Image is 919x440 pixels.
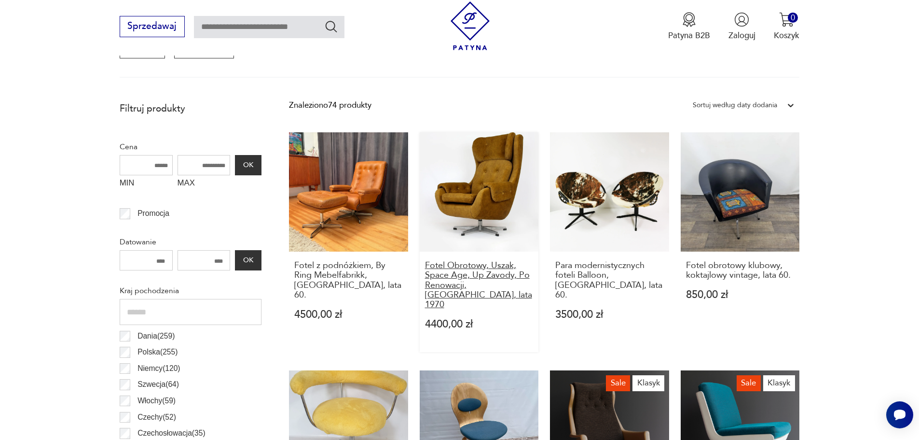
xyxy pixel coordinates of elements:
[137,207,169,220] p: Promocja
[693,99,777,112] div: Sortuj według daty dodania
[686,261,795,281] h3: Fotel obrotowy klubowy, koktajlowy vintage, lata 60.
[555,310,664,320] p: 3500,00 zł
[774,30,799,41] p: Koszyk
[137,330,175,342] p: Dania ( 259 )
[235,155,261,175] button: OK
[289,99,371,112] div: Znaleziono 74 produkty
[120,102,261,115] p: Filtruj produkty
[788,13,798,23] div: 0
[420,132,539,352] a: Fotel Obrotowy, Uszak, Space Age, Up Zavody, Po Renowacji, Czechy, lata 1970Fotel Obrotowy, Uszak...
[779,12,794,27] img: Ikona koszyka
[120,16,185,37] button: Sprzedawaj
[686,290,795,300] p: 850,00 zł
[682,12,697,27] img: Ikona medalu
[668,12,710,41] button: Patyna B2B
[137,378,179,391] p: Szwecja ( 64 )
[137,411,176,424] p: Czechy ( 52 )
[294,310,403,320] p: 4500,00 zł
[235,250,261,270] button: OK
[137,346,178,358] p: Polska ( 255 )
[289,132,408,352] a: Fotel z podnóżkiem, By Ring Mebelfabrikk, Norwegia, lata 60.Fotel z podnóżkiem, By Ring Mebelfabr...
[734,12,749,27] img: Ikonka użytkownika
[728,30,755,41] p: Zaloguj
[120,175,173,194] label: MIN
[137,395,176,407] p: Włochy ( 59 )
[137,362,180,375] p: Niemcy ( 120 )
[120,23,185,31] a: Sprzedawaj
[446,1,494,50] img: Patyna - sklep z meblami i dekoracjami vintage
[120,284,261,297] p: Kraj pochodzenia
[774,12,799,41] button: 0Koszyk
[137,427,205,440] p: Czechosłowacja ( 35 )
[886,401,913,428] iframe: Smartsupp widget button
[668,12,710,41] a: Ikona medaluPatyna B2B
[120,236,261,248] p: Datowanie
[555,261,664,300] h3: Para modernistycznych foteli Balloon, [GEOGRAPHIC_DATA], lata 60.
[550,132,669,352] a: Para modernistycznych foteli Balloon, Niemcy, lata 60.Para modernistycznych foteli Balloon, [GEOG...
[178,175,231,194] label: MAX
[728,12,755,41] button: Zaloguj
[681,132,800,352] a: Fotel obrotowy klubowy, koktajlowy vintage, lata 60.Fotel obrotowy klubowy, koktajlowy vintage, l...
[425,319,534,329] p: 4400,00 zł
[120,141,261,153] p: Cena
[425,261,534,310] h3: Fotel Obrotowy, Uszak, Space Age, Up Zavody, Po Renowacji, [GEOGRAPHIC_DATA], lata 1970
[668,30,710,41] p: Patyna B2B
[294,261,403,300] h3: Fotel z podnóżkiem, By Ring Mebelfabrikk, [GEOGRAPHIC_DATA], lata 60.
[324,19,338,33] button: Szukaj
